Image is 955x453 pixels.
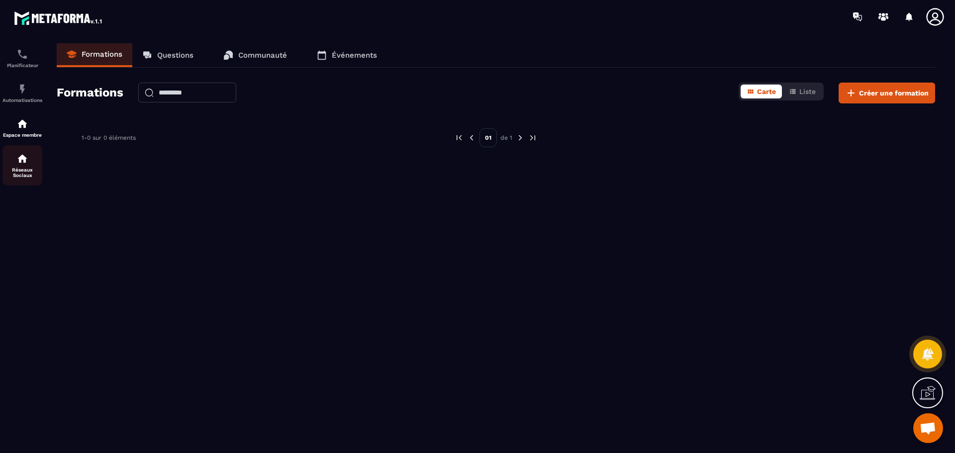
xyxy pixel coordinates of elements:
[2,41,42,76] a: schedulerschedulerPlanificateur
[479,128,497,147] p: 01
[2,110,42,145] a: automationsautomationsEspace membre
[57,83,123,103] h2: Formations
[132,43,203,67] a: Questions
[332,51,377,60] p: Événements
[500,134,512,142] p: de 1
[16,83,28,95] img: automations
[57,43,132,67] a: Formations
[2,97,42,103] p: Automatisations
[913,413,943,443] a: Ouvrir le chat
[307,43,387,67] a: Événements
[82,134,136,141] p: 1-0 sur 0 éléments
[528,133,537,142] img: next
[82,50,122,59] p: Formations
[16,48,28,60] img: scheduler
[16,118,28,130] img: automations
[799,88,816,95] span: Liste
[516,133,525,142] img: next
[2,167,42,178] p: Réseaux Sociaux
[2,76,42,110] a: automationsautomationsAutomatisations
[2,63,42,68] p: Planificateur
[14,9,103,27] img: logo
[2,145,42,185] a: social-networksocial-networkRéseaux Sociaux
[741,85,782,98] button: Carte
[16,153,28,165] img: social-network
[213,43,297,67] a: Communauté
[839,83,935,103] button: Créer une formation
[757,88,776,95] span: Carte
[467,133,476,142] img: prev
[2,132,42,138] p: Espace membre
[157,51,193,60] p: Questions
[238,51,287,60] p: Communauté
[859,88,929,98] span: Créer une formation
[783,85,822,98] button: Liste
[455,133,464,142] img: prev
